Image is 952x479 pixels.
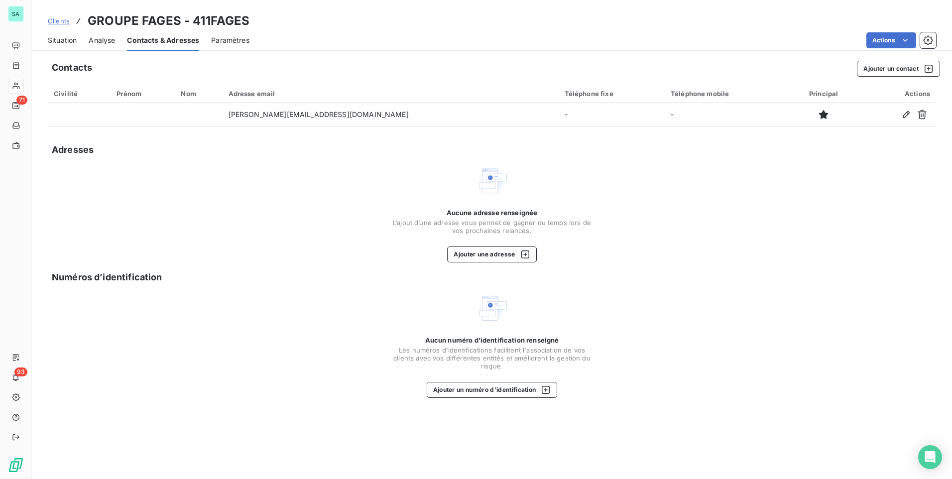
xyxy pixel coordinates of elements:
[88,12,249,30] h3: GROUPE FAGES - 411FAGES
[223,103,559,126] td: [PERSON_NAME][EMAIL_ADDRESS][DOMAIN_NAME]
[181,90,216,98] div: Nom
[392,219,592,235] span: L’ajout d’une adresse vous permet de gagner du temps lors de vos prochaines relances.
[392,346,592,370] span: Les numéros d'identifications facilitent l'association de vos clients avec vos différentes entité...
[671,90,782,98] div: Téléphone mobile
[52,143,94,157] h5: Adresses
[425,336,559,344] span: Aucun numéro d’identification renseigné
[117,90,169,98] div: Prénom
[211,35,249,45] span: Paramètres
[476,165,508,197] img: Empty state
[794,90,853,98] div: Principal
[48,17,70,25] span: Clients
[48,35,77,45] span: Situation
[8,457,24,473] img: Logo LeanPay
[54,90,105,98] div: Civilité
[918,445,942,469] div: Open Intercom Messenger
[665,103,788,126] td: -
[127,35,199,45] span: Contacts & Adresses
[16,96,27,105] span: 71
[52,270,162,284] h5: Numéros d’identification
[8,6,24,22] div: SA
[476,292,508,324] img: Empty state
[559,103,665,126] td: -
[427,382,558,398] button: Ajouter un numéro d’identification
[229,90,553,98] div: Adresse email
[48,16,70,26] a: Clients
[866,32,916,48] button: Actions
[447,209,538,217] span: Aucune adresse renseignée
[52,61,92,75] h5: Contacts
[14,367,27,376] span: 93
[857,61,940,77] button: Ajouter un contact
[565,90,659,98] div: Téléphone fixe
[865,90,930,98] div: Actions
[89,35,115,45] span: Analyse
[447,246,536,262] button: Ajouter une adresse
